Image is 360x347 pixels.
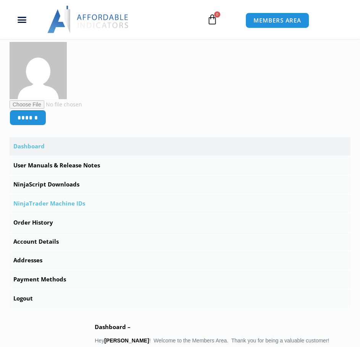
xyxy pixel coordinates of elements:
[95,323,131,331] b: Dashboard –
[104,337,149,344] strong: [PERSON_NAME]
[10,42,67,99] img: bb5969b0a233a1d493ac0a9a363fb869ddac3c87ad9050d734bf159021162287
[10,137,350,308] nav: Account pages
[10,175,350,194] a: NinjaScript Downloads
[10,137,350,156] a: Dashboard
[245,13,309,28] a: MEMBERS AREA
[10,194,350,213] a: NinjaTrader Machine IDs
[10,270,350,289] a: Payment Methods
[4,12,39,27] div: Menu Toggle
[195,8,229,31] a: 0
[10,289,350,308] a: Logout
[47,6,129,33] img: LogoAI | Affordable Indicators – NinjaTrader
[214,11,220,18] span: 0
[10,233,350,251] a: Account Details
[253,18,301,23] span: MEMBERS AREA
[10,214,350,232] a: Order History
[10,156,350,175] a: User Manuals & Release Notes
[10,251,350,270] a: Addresses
